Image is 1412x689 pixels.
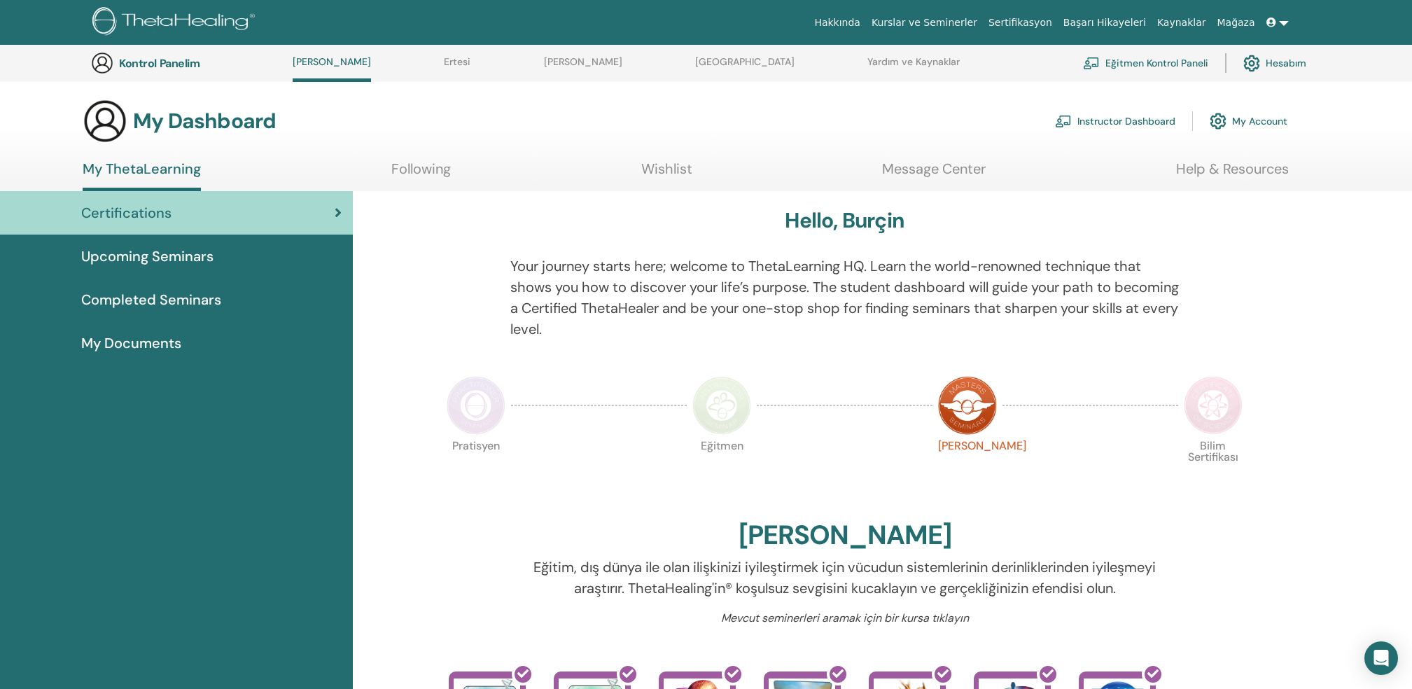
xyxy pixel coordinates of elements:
[133,109,276,134] h3: My Dashboard
[785,208,904,233] h3: Hello, Burçin
[444,56,470,78] a: Ertesi
[1243,48,1306,78] a: Hesabım
[83,99,127,144] img: generic-user-icon.jpg
[1077,115,1175,127] font: Instructor Dashboard
[1266,57,1306,69] font: Hesabım
[81,289,221,310] span: Completed Seminars
[739,520,951,552] h2: [PERSON_NAME]
[1055,115,1072,127] img: chalkboard-teacher.svg
[983,10,1058,36] a: Sertifikasyon
[81,202,172,223] span: Certifications
[882,160,986,188] a: Message Center
[1210,106,1287,137] a: My Account
[391,160,451,188] a: Following
[1083,57,1100,69] img: chalkboard-teacher.svg
[692,376,751,435] img: Instructor
[809,10,866,36] a: Hakkında
[1364,641,1398,675] div: Intercom Messenger'ı açın
[510,610,1179,627] p: Mevcut seminerleri aramak için bir kursa tıklayın
[641,160,692,188] a: Wishlist
[544,56,622,78] a: [PERSON_NAME]
[1055,106,1175,137] a: Instructor Dashboard
[866,10,983,36] a: Kurslar ve Seminerler
[447,376,505,435] img: Practitioner
[1184,376,1243,435] img: Certificate of Science
[938,376,997,435] img: Master
[81,246,214,267] span: Upcoming Seminars
[91,52,113,74] img: generic-user-icon.jpg
[119,57,259,70] h3: Kontrol Panelim
[1243,51,1260,75] img: cog.svg
[510,256,1179,340] p: Your journey starts here; welcome to ThetaLearning HQ. Learn the world-renowned technique that sh...
[81,333,181,354] span: My Documents
[938,440,997,499] p: [PERSON_NAME]
[510,557,1179,599] p: Eğitim, dış dünya ile olan ilişkinizi iyileştirmek için vücudun sistemlerinin derinliklerinden iy...
[1184,440,1243,499] p: Bilim Sertifikası
[1176,160,1289,188] a: Help & Resources
[1058,10,1152,36] a: Başarı Hikayeleri
[92,7,260,39] img: logo.png
[1211,10,1260,36] a: Mağaza
[293,56,371,82] a: [PERSON_NAME]
[692,440,751,499] p: Eğitmen
[1152,10,1212,36] a: Kaynaklar
[867,56,960,78] a: Yardım ve Kaynaklar
[1210,109,1226,133] img: cog.svg
[1105,57,1208,69] font: Eğitmen Kontrol Paneli
[695,56,795,78] a: [GEOGRAPHIC_DATA]
[1232,115,1287,127] font: My Account
[83,160,201,191] a: My ThetaLearning
[447,440,505,499] p: Pratisyen
[1083,48,1208,78] a: Eğitmen Kontrol Paneli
